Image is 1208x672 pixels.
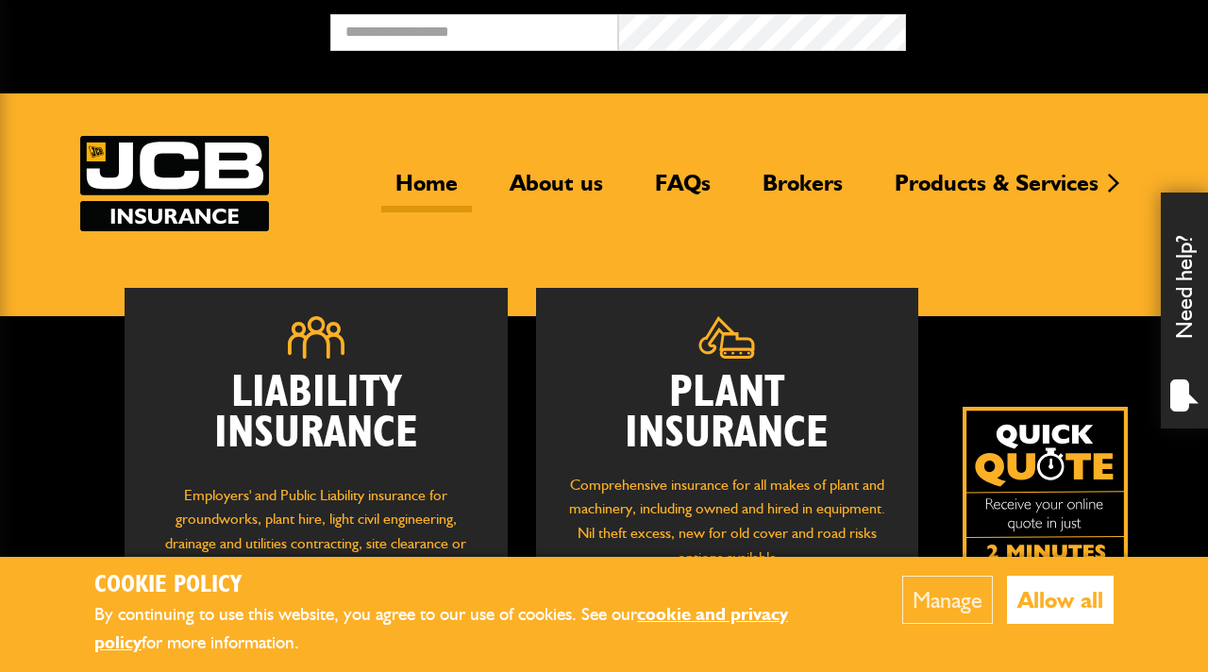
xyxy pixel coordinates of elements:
a: Brokers [748,169,857,212]
button: Broker Login [906,14,1194,43]
div: Need help? [1161,193,1208,428]
a: Home [381,169,472,212]
img: Quick Quote [963,407,1128,572]
a: Products & Services [881,169,1113,212]
p: By continuing to use this website, you agree to our use of cookies. See our for more information. [94,600,845,658]
button: Manage [902,576,993,624]
p: Employers' and Public Liability insurance for groundworks, plant hire, light civil engineering, d... [153,483,479,590]
a: About us [495,169,617,212]
a: Get your insurance quote isn just 2-minutes [963,407,1128,572]
h2: Cookie Policy [94,571,845,600]
p: Comprehensive insurance for all makes of plant and machinery, including owned and hired in equipm... [564,473,891,569]
a: FAQs [641,169,725,212]
h2: Plant Insurance [564,373,891,454]
button: Allow all [1007,576,1114,624]
a: JCB Insurance Services [80,136,269,231]
img: JCB Insurance Services logo [80,136,269,231]
h2: Liability Insurance [153,373,479,464]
